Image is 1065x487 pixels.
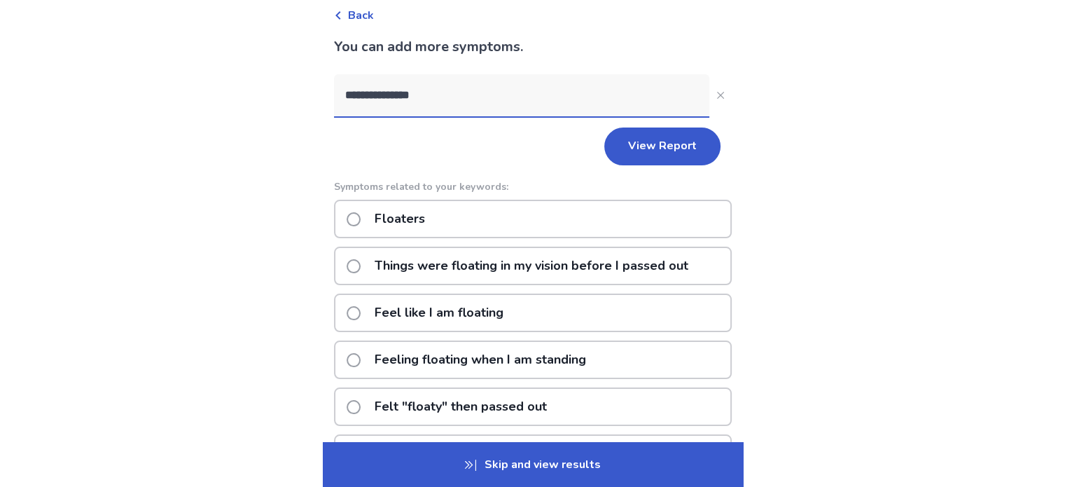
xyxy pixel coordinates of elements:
[709,84,732,107] button: Close
[366,342,594,378] p: Feeling floating when I am standing
[334,36,732,57] p: You can add more symptoms.
[366,201,433,237] p: Floaters
[334,179,732,194] p: Symptoms related to your keywords:
[366,389,555,425] p: Felt "floaty" then passed out
[604,128,721,165] button: View Report
[366,436,722,472] p: I felt like I was floating above my body and looking down
[323,442,743,487] p: Skip and view results
[334,74,709,116] input: Close
[348,7,374,24] span: Back
[366,295,512,331] p: Feel like I am floating
[366,248,697,284] p: Things were floating in my vision before I passed out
